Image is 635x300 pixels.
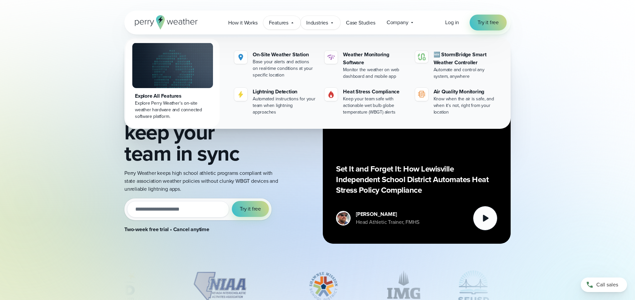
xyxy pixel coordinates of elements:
[322,48,409,82] a: Weather Monitoring Software Monitor the weather on web dashboard and mobile app
[135,100,210,120] div: Explore Perry Weather's on-site weather hardware and connected software platform.
[581,277,627,292] a: Call sales
[240,205,261,213] span: Try it free
[346,19,375,27] span: Case Studies
[340,16,381,29] a: Case Studies
[253,59,317,78] div: Base your alerts and actions on real-time conditions at your specific location
[387,19,408,26] span: Company
[434,67,497,80] div: Automate and control any system, anywhere
[470,15,507,30] a: Try it free
[237,53,245,61] img: Location.svg
[223,16,263,29] a: How it Works
[343,67,407,80] div: Monitor the weather on web dashboard and mobile app
[253,51,317,59] div: On-Site Weather Station
[445,19,459,26] a: Log in
[237,90,245,98] img: lightning-icon.svg
[343,88,407,96] div: Heat Stress Compliance
[232,48,319,81] a: On-Site Weather Station Base your alerts and actions on real-time conditions at your specific loc...
[269,19,288,27] span: Features
[434,88,497,96] div: Air Quality Monitoring
[434,96,497,116] div: Know when the air is safe, and when it's not, right from your location
[343,51,407,67] div: Weather Monitoring Software
[337,212,350,225] img: cody-henschke-headshot
[434,51,497,67] div: 🆕 StormBridge Smart Weather Controller
[126,39,220,127] a: Explore All Features Explore Perry Weather's on-site weather hardware and connected software plat...
[322,85,409,118] a: Heat Stress Compliance Keep your team safe with actionable wet bulb globe temperature (WBGT) alerts
[124,225,209,233] strong: Two-week free trial • Cancel anytime
[124,79,279,164] h2: and keep your team in sync
[356,210,419,218] div: [PERSON_NAME]
[327,53,335,61] img: software-icon.svg
[124,169,279,193] p: Perry Weather keeps high school athletic programs compliant with state association weather polici...
[135,92,210,100] div: Explore All Features
[306,19,328,27] span: Industries
[327,90,335,98] img: Gas.svg
[596,281,618,289] span: Call sales
[253,88,317,96] div: Lightning Detection
[336,164,497,195] p: Set It and Forget It: How Lewisville Independent School District Automates Heat Stress Policy Com...
[418,53,426,60] img: stormbridge-icon-V6.svg
[232,201,269,217] button: Try it free
[343,96,407,116] div: Keep your team safe with actionable wet bulb globe temperature (WBGT) alerts
[478,19,499,26] span: Try it free
[253,96,317,116] div: Automated instructions for your team when lightning approaches
[412,48,500,82] a: 🆕 StormBridge Smart Weather Controller Automate and control any system, anywhere
[356,218,419,226] div: Head Athletic Trainer, FMHS
[412,85,500,118] a: Air Quality Monitoring Know when the air is safe, and when it's not, right from your location
[232,85,319,118] a: Lightning Detection Automated instructions for your team when lightning approaches
[418,90,426,98] img: aqi-icon.svg
[228,19,258,27] span: How it Works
